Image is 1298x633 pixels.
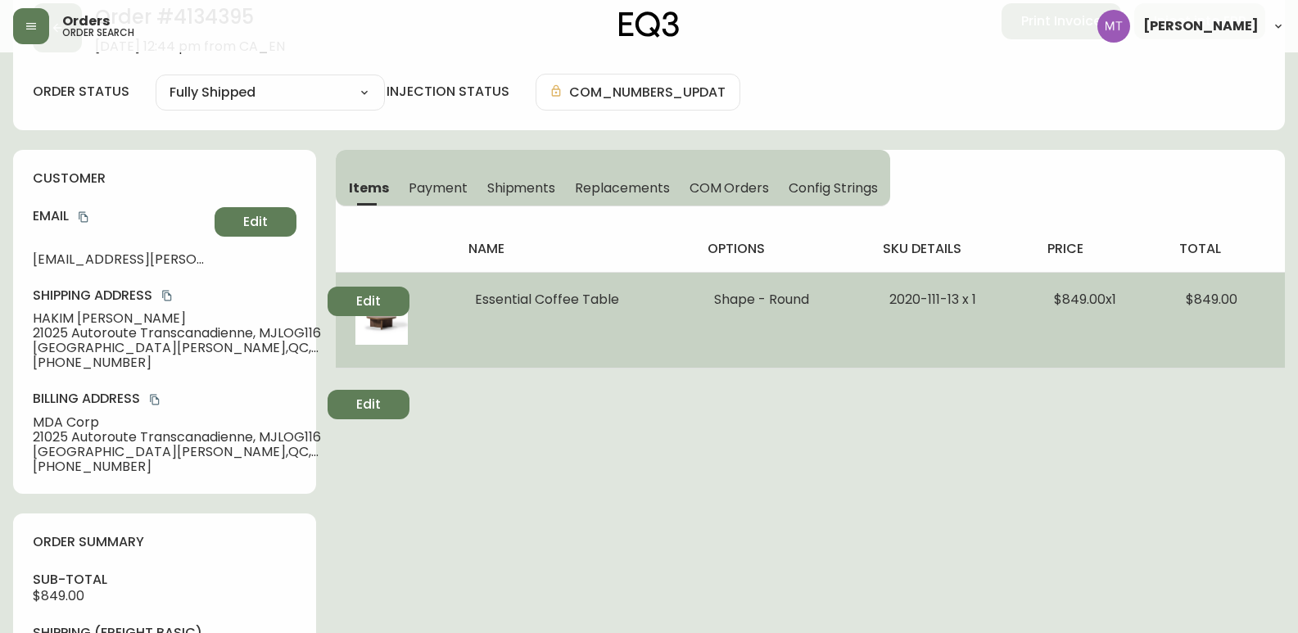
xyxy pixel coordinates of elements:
[33,571,296,589] h4: sub-total
[33,252,208,267] span: [EMAIL_ADDRESS][PERSON_NAME][DOMAIN_NAME]
[33,207,208,225] h4: Email
[487,179,556,197] span: Shipments
[75,209,92,225] button: copy
[33,459,321,474] span: [PHONE_NUMBER]
[147,391,163,408] button: copy
[356,396,381,414] span: Edit
[33,326,321,341] span: 21025 Autoroute Transcanadienne, MJLOG116
[475,290,619,309] span: Essential Coffee Table
[33,586,84,605] span: $849.00
[243,213,268,231] span: Edit
[95,39,285,54] span: [DATE] 12:44 pm from CA_EN
[468,240,681,258] h4: name
[33,533,296,551] h4: order summary
[1097,10,1130,43] img: 397d82b7ede99da91c28605cdd79fceb
[889,290,976,309] span: 2020-111-13 x 1
[575,179,669,197] span: Replacements
[356,292,381,310] span: Edit
[355,292,408,345] img: 35aa06f4-49dc-41e1-b9d4-9a53313fc6b7.jpg
[789,179,877,197] span: Config Strings
[62,15,110,28] span: Orders
[33,287,321,305] h4: Shipping Address
[328,390,409,419] button: Edit
[62,28,134,38] h5: order search
[1186,290,1237,309] span: $849.00
[1047,240,1154,258] h4: price
[33,445,321,459] span: [GEOGRAPHIC_DATA][PERSON_NAME] , QC , H9X 3R2 , CA
[33,170,296,188] h4: customer
[159,287,175,304] button: copy
[1143,20,1259,33] span: [PERSON_NAME]
[215,207,296,237] button: Edit
[33,430,321,445] span: 21025 Autoroute Transcanadienne, MJLOG116
[33,415,321,430] span: MDA Corp
[349,179,389,197] span: Items
[33,355,321,370] span: [PHONE_NUMBER]
[33,341,321,355] span: [GEOGRAPHIC_DATA][PERSON_NAME] , QC , H9X 3R2 , CA
[409,179,468,197] span: Payment
[1179,240,1272,258] h4: total
[387,83,509,101] h4: injection status
[33,311,321,326] span: HAKIM [PERSON_NAME]
[619,11,680,38] img: logo
[33,83,129,101] label: order status
[690,179,770,197] span: COM Orders
[714,292,850,307] li: Shape - Round
[328,287,409,316] button: Edit
[708,240,857,258] h4: options
[883,240,1021,258] h4: sku details
[33,390,321,408] h4: Billing Address
[1054,290,1116,309] span: $849.00 x 1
